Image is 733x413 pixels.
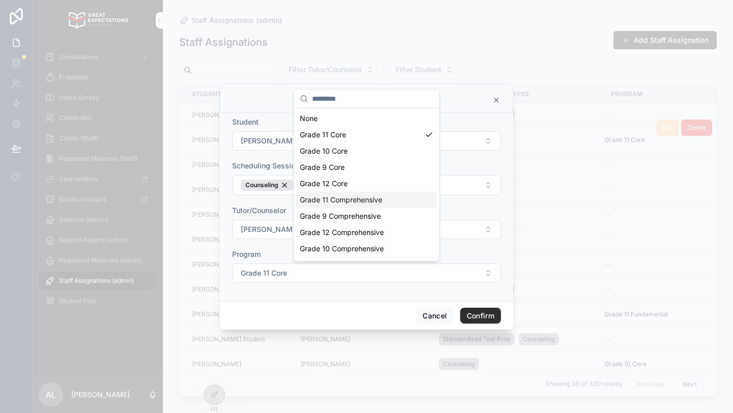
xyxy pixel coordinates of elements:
button: Select Button [232,220,501,239]
span: Grade 9 Core [300,162,345,172]
span: Grade 12 Comprehensive [300,227,384,238]
button: Cancel [416,308,454,324]
span: Grade 11 Core [300,130,346,140]
span: Counseling [245,181,278,189]
span: Grade 10 Core [300,146,348,156]
span: Grade 11 Core [241,268,287,278]
button: Select Button [232,263,501,283]
span: Grade 10 Comprehensive [300,244,384,254]
div: Suggestions [294,108,439,261]
span: Tutor/Counselor [232,206,286,215]
span: Grade 11 Comprehensive [300,195,382,205]
span: Scheduling Session Types [232,161,322,170]
span: [PERSON_NAME] [241,224,299,234]
span: Student [232,117,259,126]
button: Select Button [232,175,501,195]
span: Grade 10 Fundamental [300,260,375,270]
span: Grade 12 Core [300,179,348,189]
button: Confirm [460,308,501,324]
span: [PERSON_NAME] [241,136,299,146]
span: Grade 9 Comprehensive [300,211,381,221]
button: Select Button [232,131,501,151]
button: Unselect 4 [241,180,293,191]
span: Program [232,250,261,258]
div: None [296,110,437,127]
